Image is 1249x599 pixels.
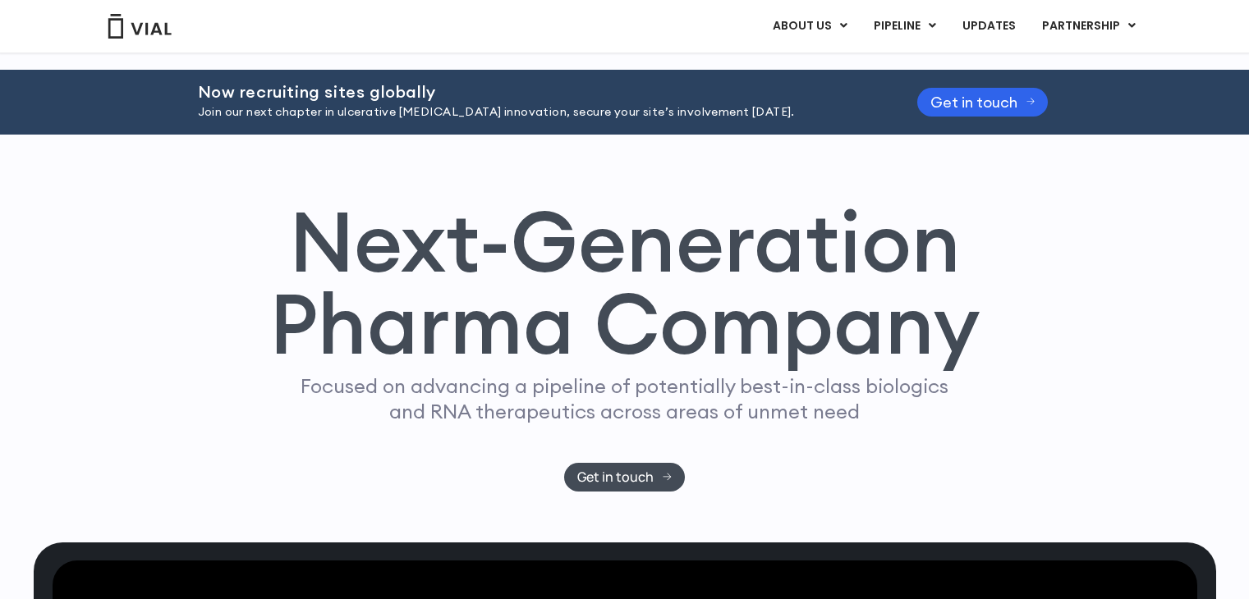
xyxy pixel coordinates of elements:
[1029,12,1149,40] a: PARTNERSHIPMenu Toggle
[917,88,1049,117] a: Get in touch
[930,96,1017,108] span: Get in touch
[861,12,948,40] a: PIPELINEMenu Toggle
[577,471,654,483] span: Get in touch
[760,12,860,40] a: ABOUT USMenu Toggle
[949,12,1028,40] a: UPDATES
[198,103,876,121] p: Join our next chapter in ulcerative [MEDICAL_DATA] innovation, secure your site’s involvement [DA...
[564,463,685,492] a: Get in touch
[294,373,956,424] p: Focused on advancing a pipeline of potentially best-in-class biologics and RNA therapeutics acros...
[269,200,980,366] h1: Next-Generation Pharma Company
[107,14,172,39] img: Vial Logo
[198,83,876,101] h2: Now recruiting sites globally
